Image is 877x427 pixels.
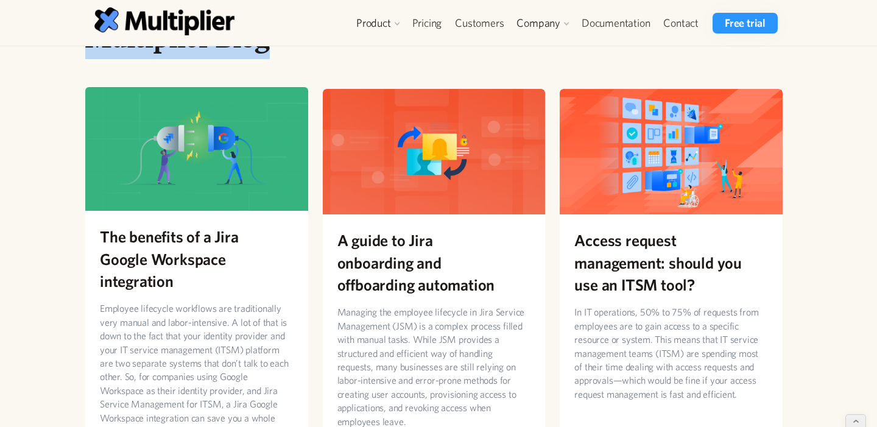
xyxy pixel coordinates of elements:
a: Customers [448,13,510,34]
h2: A guide to Jira onboarding and offboarding automation [337,229,531,295]
a: Documentation [575,13,657,34]
a: Free trial [713,13,778,34]
p: In IT operations, 50% to 75% of requests from employees are to gain access to a specific resource... [574,305,768,401]
div: Product [356,16,391,30]
h1: Multiplier Blog [85,21,783,55]
img: Access request management: should you use an ITSM tool? [560,89,783,214]
a: Contact [657,13,705,34]
h2: The benefits of a Jira Google Workspace integration [100,225,294,292]
h2: Access request management: should you use an ITSM tool? [574,229,768,295]
img: The benefits of a Jira Google Workspace integration [85,85,308,211]
div: Company [516,16,560,30]
div: Company [510,13,575,34]
div: Product [350,13,406,34]
a: Pricing [406,13,449,34]
img: A guide to Jira onboarding and offboarding automation [323,89,546,214]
